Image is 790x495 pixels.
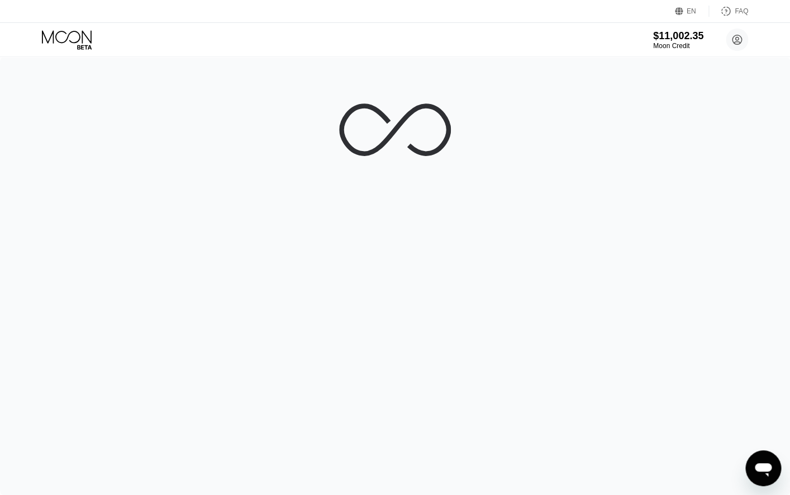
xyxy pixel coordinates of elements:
[687,7,696,15] div: EN
[653,30,703,42] div: $11,002.35
[653,30,703,50] div: $11,002.35Moon Credit
[709,6,748,17] div: FAQ
[745,450,781,486] iframe: Button to launch messaging window
[735,7,748,15] div: FAQ
[675,6,709,17] div: EN
[653,42,703,50] div: Moon Credit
